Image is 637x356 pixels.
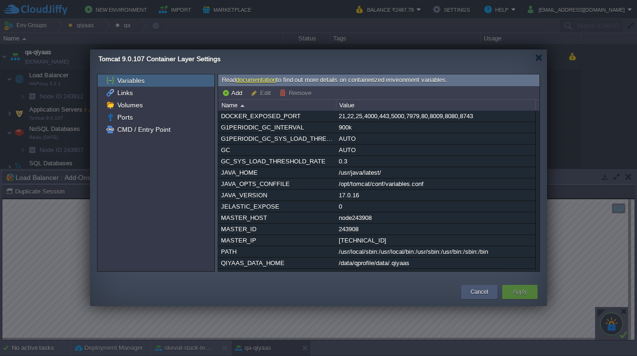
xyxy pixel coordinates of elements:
div: G1PERIODIC_GC_SYS_LOAD_THRESHOLD [219,133,335,144]
div: Value [337,100,535,111]
span: Tomcat 9.0.107 Container Layer Settings [98,55,220,63]
div: JAVA_VERSION [219,190,335,201]
a: documentation [236,76,276,83]
div: Name [219,100,336,111]
div: JAVA_HOME [219,167,335,178]
div: 0.3 [336,156,535,167]
a: Volumes [115,101,144,109]
button: Add [222,89,245,97]
div: JELASTIC_EXPOSE [219,201,335,212]
div: 243908 [336,224,535,235]
div: /usr/java/latest/ [336,167,535,178]
div: AUTO [336,133,535,144]
div: /opt/tomcat [336,269,535,280]
div: PATH [219,246,335,257]
button: Remove [279,89,314,97]
a: Variables [115,76,146,85]
div: AUTO [336,145,535,155]
div: Read to find out more details on containerized environment variables. [218,74,539,86]
button: Cancel [471,287,488,297]
div: 900k [336,122,535,133]
div: /usr/local/sbin:/usr/local/bin:/usr/sbin:/usr/bin:/sbin:/bin [336,246,535,257]
div: node243908 [336,212,535,223]
div: /data/qprofile/data/.qiyaas [336,258,535,268]
div: /opt/tomcat/conf/variables.conf [336,178,535,189]
div: STACK_PATH [219,269,335,280]
button: Apply [513,287,527,297]
div: MASTER_ID [219,224,335,235]
a: CMD / Entry Point [115,125,172,134]
a: Links [115,89,134,97]
div: JAVA_OPTS_CONFFILE [219,178,335,189]
div: GC_SYS_LOAD_THRESHOLD_RATE [219,156,335,167]
div: GC [219,145,335,155]
div: MASTER_HOST [219,212,335,223]
div: QIYAAS_DATA_HOME [219,258,335,268]
div: G1PERIODIC_GC_INTERVAL [219,122,335,133]
a: Ports [115,113,134,121]
div: 21,22,25,4000,443,5000,7979,80,8009,8080,8743 [336,111,535,121]
div: MASTER_IP [219,235,335,246]
div: 17.0.16 [336,190,535,201]
div: DOCKER_EXPOSED_PORT [219,111,335,121]
div: 0 [336,201,535,212]
div: [TECHNICAL_ID] [336,235,535,246]
button: Edit [251,89,274,97]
